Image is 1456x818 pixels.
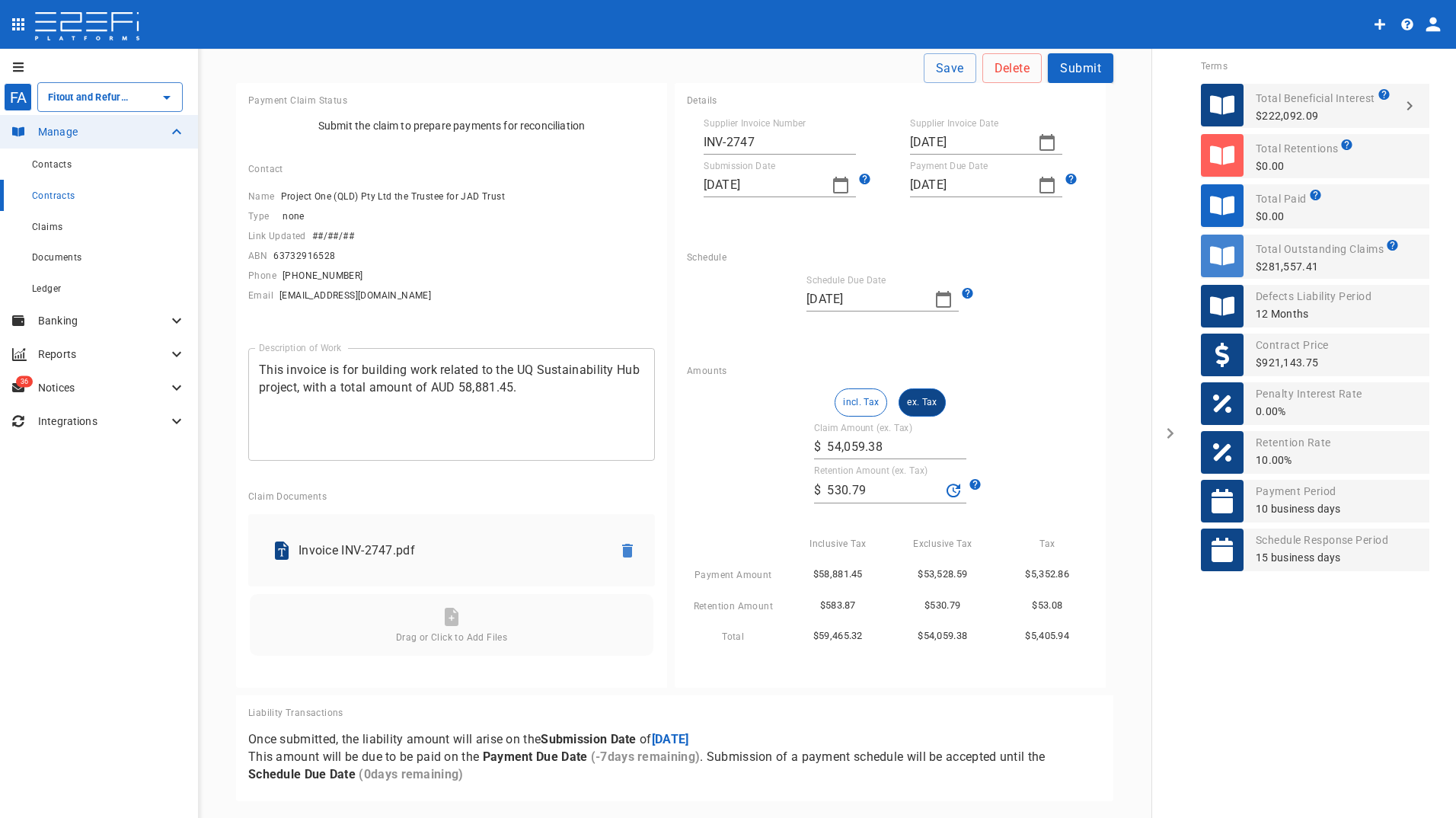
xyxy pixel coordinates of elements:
[38,347,168,362] p: Reports
[1256,92,1375,104] span: Total Beneficial Interest
[924,53,976,83] button: Save
[1256,305,1371,323] p: 12 Months
[259,341,342,354] label: Description of Work
[312,231,354,241] span: ##/##/##
[38,380,168,395] p: Notices
[814,464,928,477] label: Retention Amount (ex. Tax)
[248,730,1101,748] p: Once submitted, the liability amount will arise on the of
[1256,193,1307,205] span: Total Paid
[281,191,505,202] span: Project One (QLD) Pty Ltd the Trustee for JAD Trust
[279,290,431,301] span: [EMAIL_ADDRESS][DOMAIN_NAME]
[306,226,360,246] button: ##/##/##
[283,211,305,222] span: none
[32,222,62,232] span: Claims
[694,570,772,580] span: Payment Amount
[260,532,612,568] div: Invoice INV-2747.pdf
[248,767,356,781] span: Schedule Due Date
[32,283,61,294] span: Ledger
[792,627,885,644] p: $59,465.32
[1039,538,1055,549] span: Tax
[38,414,168,429] p: Integrations
[1256,339,1329,351] span: Contract Price
[483,749,588,764] span: Payment Due Date
[267,246,341,266] button: 63732916528
[694,601,773,612] span: Retention Amount
[835,388,887,417] button: incl. Tax
[792,565,885,583] p: $58,881.45
[1256,354,1329,372] p: $921,143.75
[1256,107,1391,125] p: $222,092.09
[275,187,511,206] button: Project One (QLD) Pty Ltd the Trustee for JAD Trust
[899,388,945,417] button: ex. Tax
[273,286,437,305] button: [EMAIL_ADDRESS][DOMAIN_NAME]
[1256,388,1362,400] span: Penalty Interest Rate
[44,89,133,105] input: Fitout and Refurbish Pty Ltd UQ Bio Hub Project Trust Account
[1001,565,1094,583] p: $5,352.86
[1256,258,1399,276] p: $281,557.41
[4,83,32,111] div: FA
[910,160,988,173] label: Payment Due Date
[248,231,306,241] span: Link Updated
[1048,53,1113,83] button: Submit
[248,290,273,301] span: Email
[248,748,1101,783] p: This amount will be due to be paid on the . Submission of a payment schedule will be accepted unt...
[1256,452,1331,469] p: 10.00%
[359,767,463,781] span: ( 0 days remaining)
[1201,61,1228,72] span: Terms
[270,206,318,226] button: none
[156,87,177,108] button: Open
[704,117,806,130] label: Supplier Invoice Number
[1256,549,1388,567] p: 15 business days
[1256,142,1338,155] span: Total Retentions
[1256,485,1336,497] span: Payment Period
[982,53,1043,83] button: Delete
[910,117,998,130] label: Supplier Invoice Date
[248,251,267,261] span: ABN
[652,732,689,746] span: [DATE]
[38,124,168,139] p: Manage
[283,270,363,281] span: [PHONE_NUMBER]
[248,118,655,133] p: Submit the claim to prepare payments for reconciliation
[687,95,717,106] span: Details
[1256,243,1384,255] span: Total Outstanding Claims
[814,481,821,499] p: $
[1001,627,1094,644] p: $5,405.94
[248,164,283,174] span: Contact
[1256,500,1341,518] p: 10 business days
[913,538,972,549] span: Exclusive Tax
[248,191,275,202] span: Name
[704,160,775,173] label: Submission Date
[248,708,343,718] span: Liability Transactions
[299,542,600,559] p: Invoice INV-2747.pdf
[722,631,744,642] span: Total
[541,732,637,746] span: Submission Date
[940,478,966,503] button: Recalculate Retention Amount
[276,266,369,286] button: [PHONE_NUMBER]
[1256,534,1388,546] span: Schedule Response Period
[32,190,75,201] span: Contracts
[38,313,168,328] p: Banking
[396,632,507,643] span: Drag or Click to Add Files
[248,211,270,222] span: Type
[814,438,821,455] p: $
[259,361,644,449] textarea: This invoice is for building work related to the UQ Sustainability Hub project, with a total amou...
[814,421,912,434] label: Claim Amount (ex. Tax)
[1152,49,1189,818] button: open drawer
[1256,403,1362,420] p: 0.00%
[1256,158,1353,175] p: $0.00
[248,95,347,106] span: Payment Claim Status
[248,270,276,281] span: Phone
[248,491,327,502] span: Claim Documents
[32,159,72,170] span: Contacts
[32,252,82,263] span: Documents
[896,565,989,583] p: $53,528.59
[806,273,886,286] label: Schedule Due Date
[792,596,885,614] p: $583.87
[1256,208,1322,225] p: $0.00
[1001,596,1094,614] p: $53.08
[687,366,727,376] span: Amounts
[1256,436,1331,449] span: Retention Rate
[591,749,700,764] span: ( -7 days remaining)
[16,376,33,388] span: 36
[273,251,335,261] span: 63732916528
